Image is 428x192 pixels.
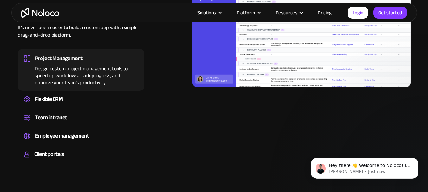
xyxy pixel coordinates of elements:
[348,7,368,19] a: Login
[237,9,255,17] div: Platform
[18,24,144,48] div: It’s never been easier to build a custom app with a simple drag-and-drop platform.
[24,63,138,86] div: Design custom project management tools to speed up workflows, track progress, and optimize your t...
[35,131,89,141] div: Employee management
[24,141,138,143] div: Easily manage employee information, track performance, and handle HR tasks from a single platform.
[35,113,67,122] div: Team intranet
[276,9,297,17] div: Resources
[189,9,229,17] div: Solutions
[301,145,428,189] iframe: Intercom notifications message
[34,150,64,159] div: Client portals
[21,8,59,18] a: home
[268,9,310,17] div: Resources
[24,104,138,106] div: Create a custom CRM that you can adapt to your business’s needs, centralize your workflows, and m...
[229,9,268,17] div: Platform
[197,9,216,17] div: Solutions
[24,159,138,161] div: Build a secure, fully-branded, and personalized client portal that lets your customers self-serve.
[24,122,138,124] div: Set up a central space for your team to collaborate, share information, and stay up to date on co...
[35,95,63,104] div: Flexible CRM
[35,54,83,63] div: Project Management
[310,9,340,17] a: Pricing
[373,7,407,19] a: Get started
